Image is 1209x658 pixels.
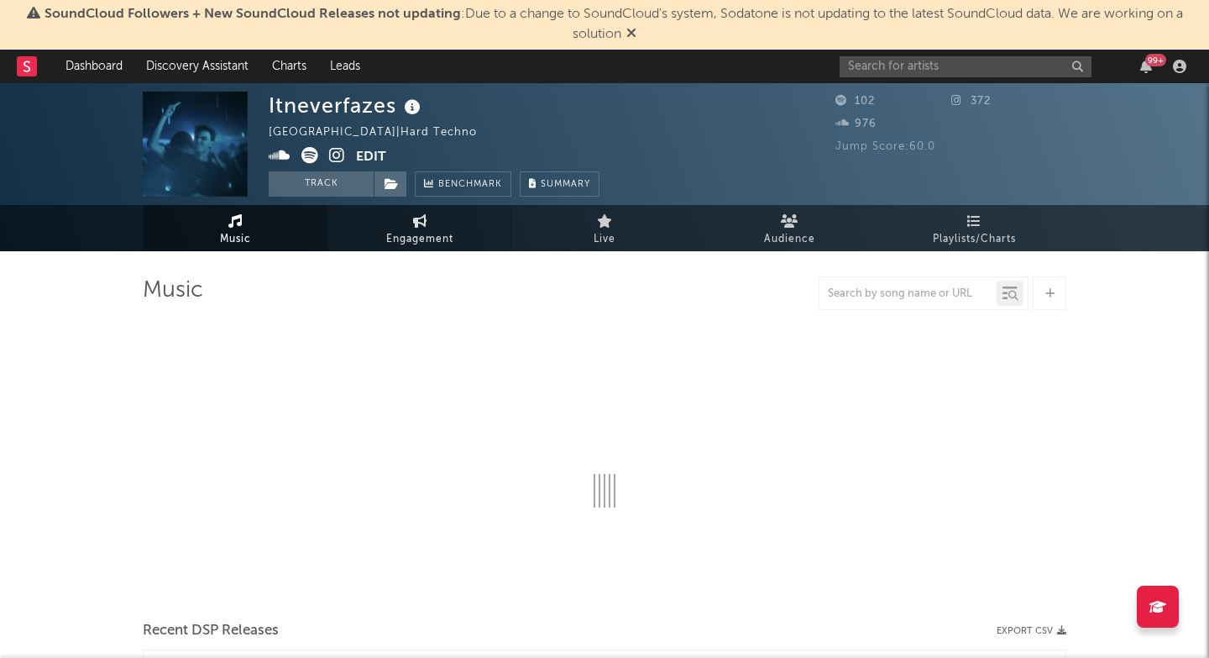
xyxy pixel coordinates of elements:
[819,287,997,301] input: Search by song name or URL
[520,171,599,197] button: Summary
[269,171,374,197] button: Track
[882,205,1066,251] a: Playlists/Charts
[260,50,318,83] a: Charts
[438,175,502,195] span: Benchmark
[318,50,372,83] a: Leads
[134,50,260,83] a: Discovery Assistant
[840,56,1091,77] input: Search for artists
[933,229,1016,250] span: Playlists/Charts
[594,229,615,250] span: Live
[1145,54,1166,66] div: 99 +
[835,141,935,152] span: Jump Score: 60.0
[512,205,697,251] a: Live
[54,50,134,83] a: Dashboard
[269,123,496,143] div: [GEOGRAPHIC_DATA] | Hard Techno
[220,229,251,250] span: Music
[835,96,875,107] span: 102
[44,8,461,21] span: SoundCloud Followers + New SoundCloud Releases not updating
[44,8,1183,41] span: : Due to a change to SoundCloud's system, Sodatone is not updating to the latest SoundCloud data....
[143,621,279,641] span: Recent DSP Releases
[1140,60,1152,73] button: 99+
[269,92,425,119] div: Itneverfazes
[356,147,386,168] button: Edit
[415,171,511,197] a: Benchmark
[327,205,512,251] a: Engagement
[951,96,991,107] span: 372
[386,229,453,250] span: Engagement
[764,229,815,250] span: Audience
[541,180,590,189] span: Summary
[697,205,882,251] a: Audience
[626,28,636,41] span: Dismiss
[997,626,1066,636] button: Export CSV
[835,118,877,129] span: 976
[143,205,327,251] a: Music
